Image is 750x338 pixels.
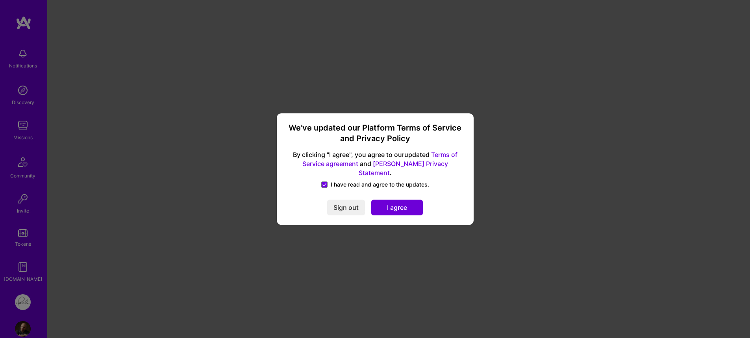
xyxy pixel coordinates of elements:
button: I agree [371,200,423,215]
a: Terms of Service agreement [302,151,457,168]
a: [PERSON_NAME] Privacy Statement [359,160,448,177]
span: I have read and agree to the updates. [331,181,429,189]
span: By clicking "I agree", you agree to our updated and . [286,151,464,178]
button: Sign out [327,200,365,215]
h3: We’ve updated our Platform Terms of Service and Privacy Policy [286,123,464,144]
